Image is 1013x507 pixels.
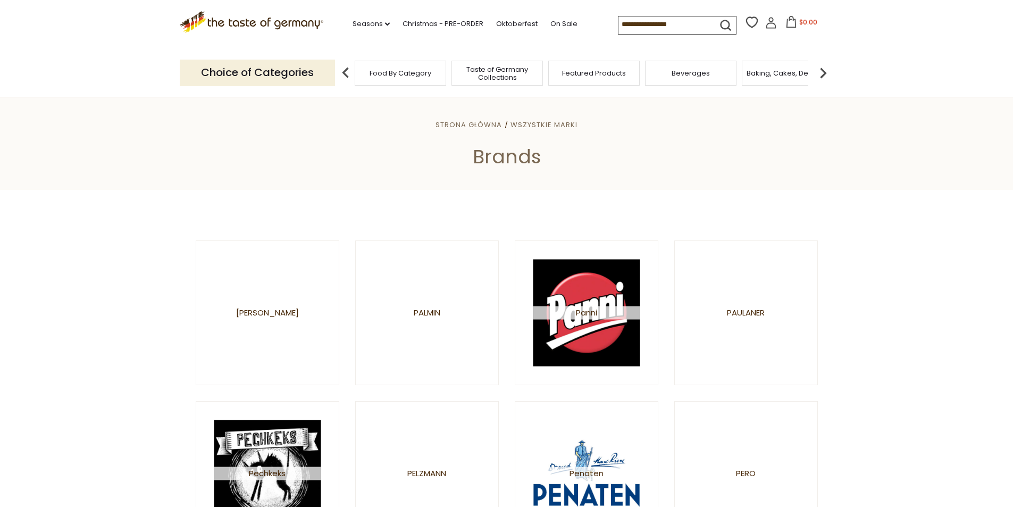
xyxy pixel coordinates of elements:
span: Pechkeks [214,467,321,480]
a: [PERSON_NAME] [196,240,339,385]
span: Penaten [533,467,640,480]
span: Brands [473,143,541,170]
img: previous arrow [335,62,356,84]
span: Panni [533,306,640,319]
a: Beverages [672,69,710,77]
a: Seasons [353,18,390,30]
a: Taste of Germany Collections [455,65,540,81]
a: On Sale [550,18,577,30]
a: Featured Products [562,69,626,77]
img: Panni [533,259,640,366]
a: Palmin [355,240,499,385]
span: Paulaner [727,306,765,319]
span: Palmin [414,306,440,319]
p: Choice of Categories [180,60,335,86]
a: Oktoberfest [496,18,538,30]
span: Pero [736,467,756,480]
span: Pelzmann [407,467,446,480]
a: Baking, Cakes, Desserts [747,69,829,77]
span: $0.00 [799,18,817,27]
a: Strona główna [436,120,502,130]
a: Panni [515,240,658,385]
img: next arrow [813,62,834,84]
button: $0.00 [779,16,824,32]
span: [PERSON_NAME] [236,306,299,319]
a: Food By Category [370,69,431,77]
a: Paulaner [674,240,818,385]
a: Christmas - PRE-ORDER [403,18,483,30]
a: Wszystkie marki [510,120,577,130]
